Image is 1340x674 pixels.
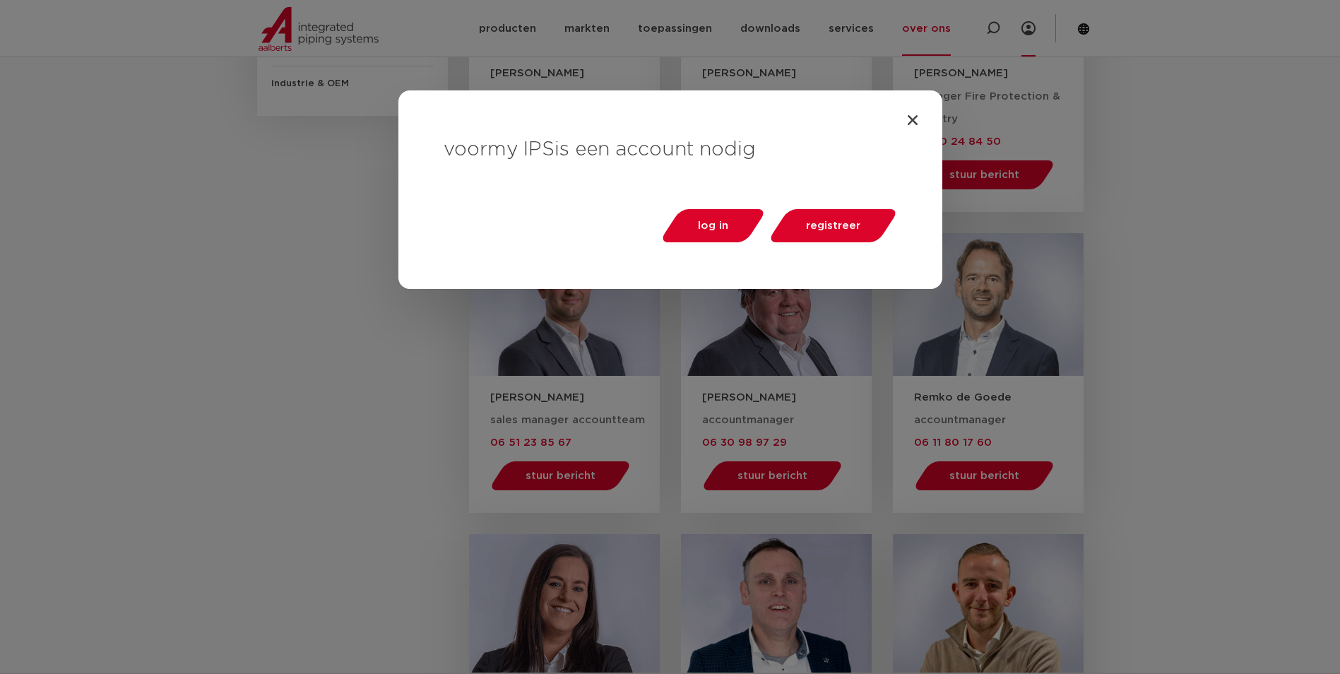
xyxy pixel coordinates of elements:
a: registreer [766,209,899,242]
span: log in [698,220,728,231]
a: Close [906,113,920,127]
h3: voor is een account nodig [444,136,897,164]
span: registreer [806,220,860,231]
span: my IPS [487,140,555,160]
a: log in [658,209,767,242]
